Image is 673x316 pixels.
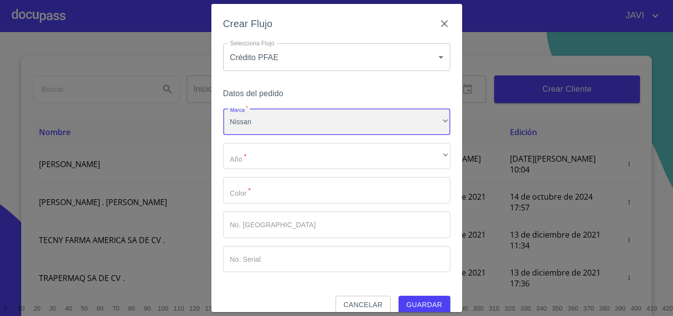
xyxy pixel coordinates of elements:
button: Cancelar [336,296,390,314]
span: Cancelar [343,299,382,311]
span: Guardar [406,299,442,311]
button: Guardar [399,296,450,314]
div: Crédito PFAE [223,43,450,71]
div: Nissan [223,108,450,135]
h6: Datos del pedido [223,87,450,101]
h6: Crear Flujo [223,16,273,32]
div: ​ [223,143,450,170]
